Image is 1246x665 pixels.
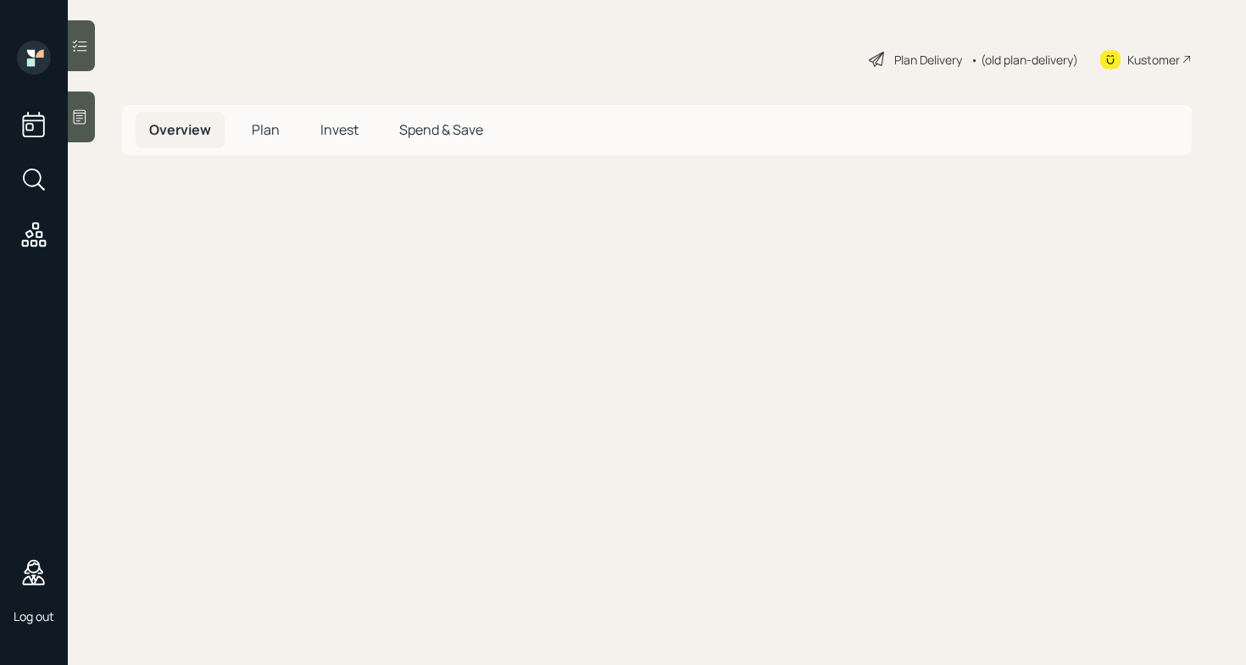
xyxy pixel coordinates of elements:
[1127,51,1180,69] div: Kustomer
[149,120,211,139] span: Overview
[399,120,483,139] span: Spend & Save
[894,51,962,69] div: Plan Delivery
[252,120,280,139] span: Plan
[971,51,1078,69] div: • (old plan-delivery)
[14,608,54,624] div: Log out
[320,120,359,139] span: Invest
